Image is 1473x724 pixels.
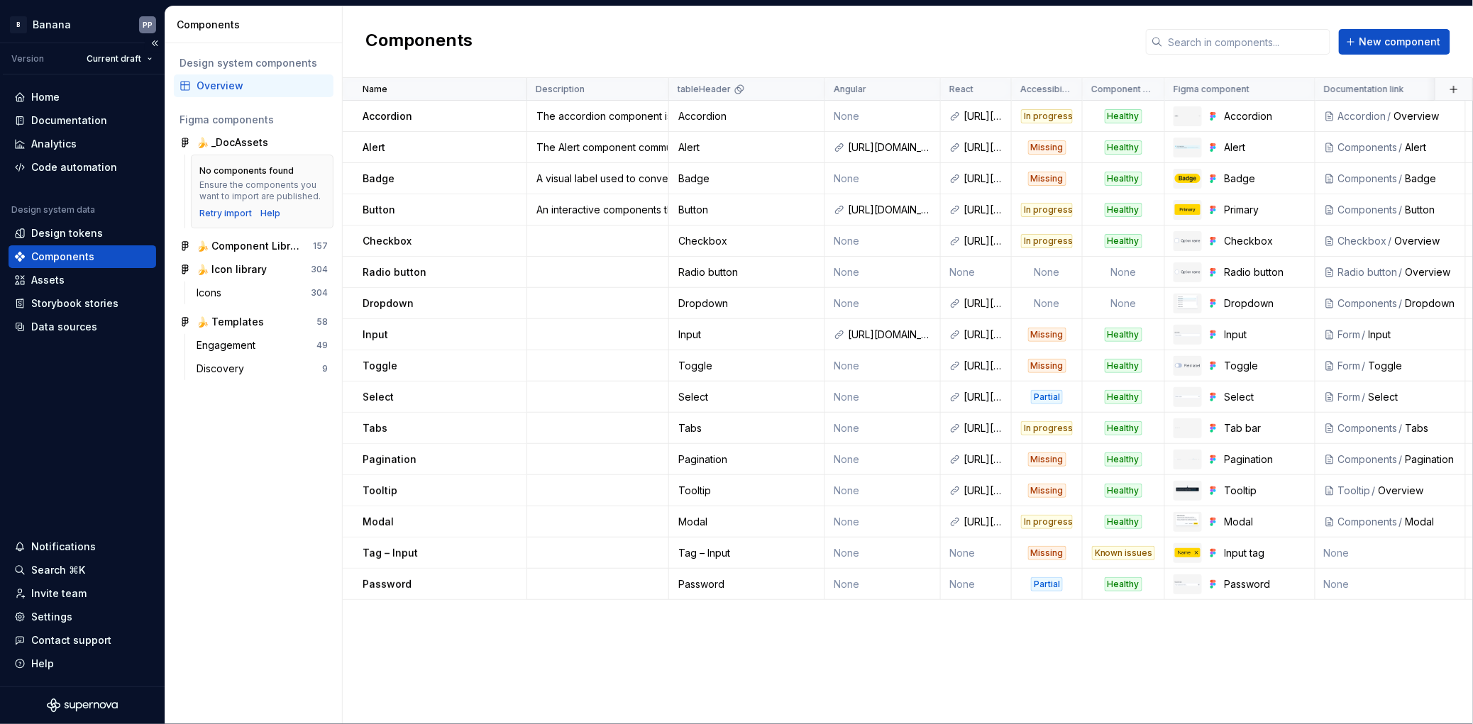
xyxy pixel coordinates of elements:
[1225,328,1306,342] div: Input
[145,33,165,53] button: Collapse sidebar
[31,657,54,671] div: Help
[1031,577,1063,591] div: Partial
[1105,484,1142,498] div: Healthy
[363,390,394,404] p: Select
[363,546,418,560] p: Tag – Input
[1021,421,1073,435] div: In progress
[1225,421,1306,435] div: Tab bar
[47,698,118,713] a: Supernova Logo
[964,484,1003,498] div: [URL][DOMAIN_NAME]
[1398,140,1406,155] div: /
[1175,332,1201,336] img: Input
[174,258,333,281] a: 🍌 Icon library304
[31,296,118,311] div: Storybook stories
[1175,145,1201,150] img: Alert
[1315,569,1466,600] td: None
[964,203,1003,217] div: [URL][DOMAIN_NAME]
[536,84,585,95] p: Description
[363,172,395,186] p: Badge
[1225,109,1306,123] div: Accordion
[1369,328,1457,342] div: Input
[1225,390,1306,404] div: Select
[180,56,328,70] div: Design system components
[1398,172,1406,186] div: /
[825,475,941,506] td: None
[1105,577,1142,591] div: Healthy
[1406,515,1457,529] div: Modal
[528,140,668,155] div: The Alert component communicates important information, such as errors, warnings, confirmations, ...
[848,203,932,217] div: [URL][DOMAIN_NAME]
[1175,113,1201,118] img: Accordion
[670,577,824,591] div: Password
[825,101,941,132] td: None
[1175,395,1201,398] img: Select
[1020,84,1071,95] p: Accessibility
[1395,234,1457,248] div: Overview
[197,338,261,352] div: Engagement
[964,390,1003,404] div: [URL][DOMAIN_NAME]
[1406,296,1457,311] div: Dropdown
[311,287,328,299] div: 304
[200,179,324,202] div: Ensure the components you want to import are published.
[31,273,65,287] div: Assets
[670,452,824,467] div: Pagination
[670,546,824,560] div: Tag – Input
[9,156,156,179] a: Code automation
[1339,29,1450,55] button: New component
[9,133,156,155] a: Analytics
[1338,359,1361,373] div: Form
[941,257,1012,288] td: None
[31,90,60,104] div: Home
[1021,515,1073,529] div: In progress
[9,269,156,291] a: Assets
[1105,390,1142,404] div: Healthy
[825,413,941,444] td: None
[1028,140,1066,155] div: Missing
[11,204,95,216] div: Design system data
[174,74,333,97] a: Overview
[941,538,1012,569] td: None
[1028,359,1066,373] div: Missing
[1406,203,1457,217] div: Button
[197,315,264,329] div: 🍌 Templates
[1105,234,1142,248] div: Healthy
[1225,484,1306,498] div: Tooltip
[31,137,77,151] div: Analytics
[1225,452,1306,467] div: Pagination
[1225,546,1306,560] div: Input tag
[200,208,253,219] div: Retry import
[1175,174,1201,182] img: Badge
[825,569,941,600] td: None
[11,53,44,65] div: Version
[1225,140,1306,155] div: Alert
[964,359,1003,373] div: [URL][DOMAIN_NAME]
[670,484,824,498] div: Tooltip
[1338,452,1398,467] div: Components
[825,225,941,257] td: None
[31,540,96,554] div: Notifications
[363,328,388,342] p: Input
[31,226,103,240] div: Design tokens
[197,135,268,150] div: 🍌 _DocAssets
[33,18,71,32] div: Banana
[363,203,395,217] p: Button
[670,172,824,186] div: Badge
[1315,538,1466,569] td: None
[197,79,328,93] div: Overview
[191,357,333,380] a: Discovery9
[670,140,824,155] div: Alert
[1021,109,1073,123] div: In progress
[964,452,1003,467] div: [URL][DOMAIN_NAME]
[1012,288,1083,319] td: None
[1338,203,1398,217] div: Components
[1406,172,1457,186] div: Badge
[1012,257,1083,288] td: None
[31,610,72,624] div: Settings
[1379,484,1457,498] div: Overview
[964,234,1003,248] div: [URL][DOMAIN_NAME]
[1406,265,1457,279] div: Overview
[1028,172,1066,186] div: Missing
[1028,328,1066,342] div: Missing
[964,328,1003,342] div: [URL][DOMAIN_NAME]
[1175,486,1201,494] img: Tooltip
